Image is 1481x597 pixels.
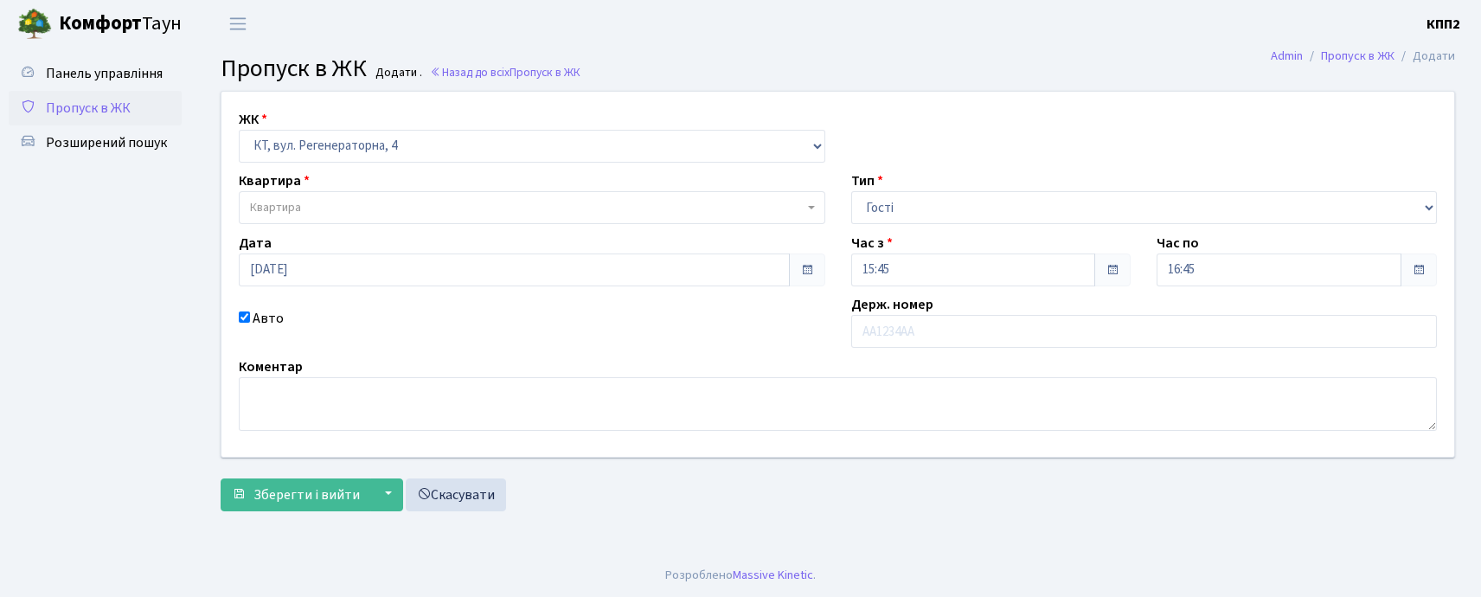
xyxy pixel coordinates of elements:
button: Зберегти і вийти [221,478,371,511]
a: Пропуск в ЖК [9,91,182,125]
a: Панель управління [9,56,182,91]
label: Час з [851,233,893,254]
span: Пропуск в ЖК [510,64,580,80]
li: Додати [1394,47,1455,66]
a: Скасувати [406,478,506,511]
label: Коментар [239,356,303,377]
span: Зберегти і вийти [253,485,360,504]
a: КПП2 [1427,14,1460,35]
label: Квартира [239,170,310,191]
nav: breadcrumb [1245,38,1481,74]
button: Переключити навігацію [216,10,260,38]
b: КПП2 [1427,15,1460,34]
label: Дата [239,233,272,254]
a: Admin [1271,47,1303,65]
small: Додати . [372,66,422,80]
span: Таун [59,10,182,39]
span: Панель управління [46,64,163,83]
span: Пропуск в ЖК [221,51,367,86]
label: Тип [851,170,883,191]
span: Квартира [250,199,301,216]
span: Розширений пошук [46,133,167,152]
label: Авто [253,308,284,329]
label: Держ. номер [851,294,933,315]
div: Розроблено . [665,566,816,585]
a: Massive Kinetic [733,566,813,584]
a: Пропуск в ЖК [1321,47,1394,65]
a: Назад до всіхПропуск в ЖК [430,64,580,80]
img: logo.png [17,7,52,42]
label: ЖК [239,109,267,130]
b: Комфорт [59,10,142,37]
input: АА1234АА [851,315,1438,348]
a: Розширений пошук [9,125,182,160]
label: Час по [1157,233,1199,254]
span: Пропуск в ЖК [46,99,131,118]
